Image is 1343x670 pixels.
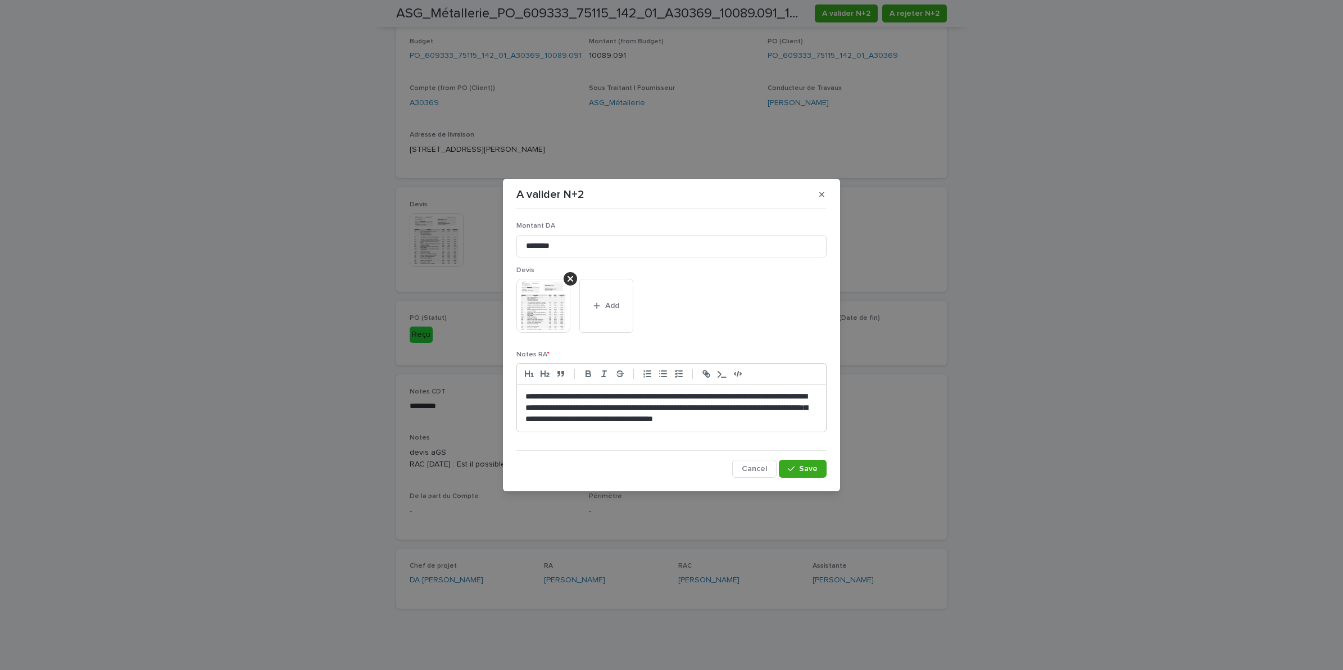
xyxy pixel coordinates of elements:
[605,302,619,310] span: Add
[516,223,555,229] span: Montant DA
[516,351,550,358] span: Notes RA
[516,267,534,274] span: Devis
[579,279,633,333] button: Add
[742,465,767,473] span: Cancel
[516,188,584,201] p: A valider N+2
[779,460,827,478] button: Save
[799,465,818,473] span: Save
[732,460,777,478] button: Cancel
